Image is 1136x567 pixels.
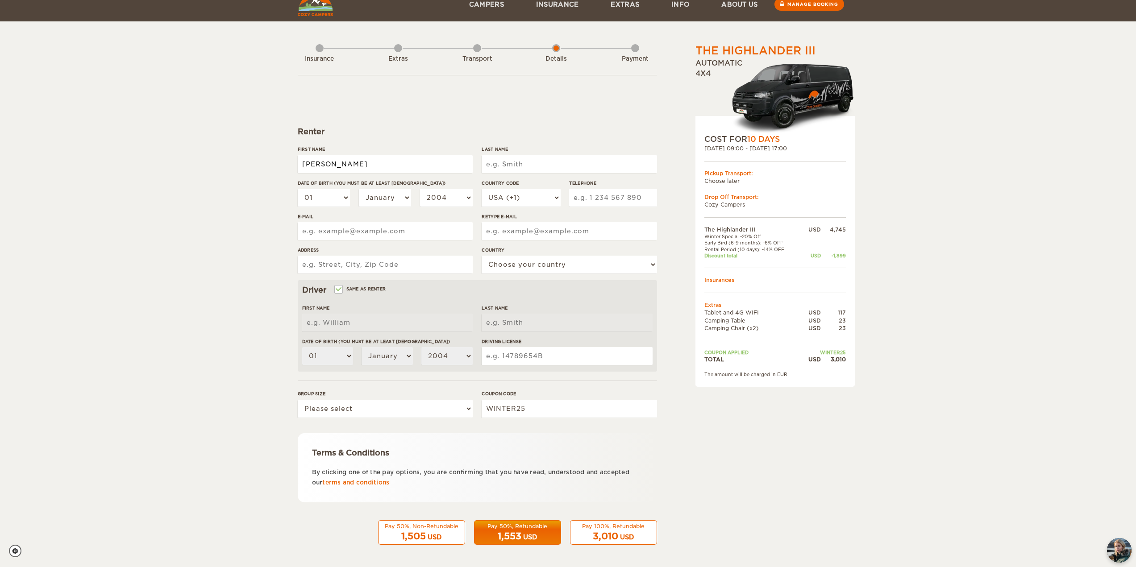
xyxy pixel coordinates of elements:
[374,55,423,63] div: Extras
[704,252,801,259] td: Discount total
[1107,538,1132,563] img: Freyja at Cozy Campers
[298,180,473,186] label: Date of birth (You must be at least [DEMOGRAPHIC_DATA])
[800,349,845,356] td: WINTER25
[704,226,801,233] td: The Highlander III
[298,213,473,220] label: E-mail
[384,522,459,530] div: Pay 50%, Non-Refundable
[482,338,652,345] label: Driving License
[821,324,846,332] div: 23
[704,276,846,284] td: Insurances
[482,347,652,365] input: e.g. 14789654B
[704,233,801,240] td: Winter Special -20% Off
[704,349,801,356] td: Coupon applied
[298,390,473,397] label: Group size
[704,371,846,377] div: The amount will be charged in EUR
[704,240,801,246] td: Early Bird (6-9 months): -6% OFF
[532,55,581,63] div: Details
[302,338,473,345] label: Date of birth (You must be at least [DEMOGRAPHIC_DATA])
[335,285,386,293] label: Same as renter
[821,356,846,363] div: 3,010
[302,314,473,331] input: e.g. William
[482,180,560,186] label: Country Code
[482,155,657,173] input: e.g. Smith
[747,135,780,144] span: 10 Days
[298,222,473,240] input: e.g. example@example.com
[312,447,643,458] div: Terms & Conditions
[695,43,816,58] div: The Highlander III
[821,317,846,324] div: 23
[611,55,660,63] div: Payment
[704,246,801,252] td: Rental Period (10 days): -14% OFF
[298,126,657,137] div: Renter
[523,533,537,542] div: USD
[1107,538,1132,563] button: chat-button
[453,55,502,63] div: Transport
[322,479,389,486] a: terms and conditions
[482,305,652,311] label: Last Name
[704,201,846,208] td: Cozy Campers
[569,189,657,207] input: e.g. 1 234 567 890
[821,309,846,316] div: 117
[295,55,344,63] div: Insurance
[704,177,846,185] td: Choose later
[482,146,657,153] label: Last Name
[428,533,441,542] div: USD
[800,324,820,332] div: USD
[800,356,820,363] div: USD
[298,256,473,273] input: e.g. Street, City, Zip Code
[9,545,27,557] a: Cookie settings
[704,309,801,316] td: Tablet and 4G WIFI
[704,317,801,324] td: Camping Table
[378,520,465,545] button: Pay 50%, Non-Refundable 1,505 USD
[593,531,618,542] span: 3,010
[821,226,846,233] div: 4,745
[474,520,561,545] button: Pay 50%, Refundable 1,553 USD
[482,390,657,397] label: Coupon code
[731,61,855,134] img: HighlanderXL.png
[800,252,820,259] div: USD
[298,155,473,173] input: e.g. William
[620,533,634,542] div: USD
[800,317,820,324] div: USD
[302,285,653,295] div: Driver
[569,180,657,186] label: Telephone
[482,222,657,240] input: e.g. example@example.com
[482,247,657,253] label: Country
[312,467,643,488] p: By clicking one of the pay options, you are confirming that you have read, understood and accepte...
[704,324,801,332] td: Camping Chair (x2)
[800,226,820,233] div: USD
[704,301,846,309] td: Extras
[498,531,521,542] span: 1,553
[704,145,846,152] div: [DATE] 09:00 - [DATE] 17:00
[482,213,657,220] label: Retype E-mail
[800,309,820,316] div: USD
[480,522,555,530] div: Pay 50%, Refundable
[704,170,846,177] div: Pickup Transport:
[704,134,846,145] div: COST FOR
[576,522,651,530] div: Pay 100%, Refundable
[821,252,846,259] div: -1,899
[482,314,652,331] input: e.g. Smith
[302,305,473,311] label: First Name
[298,146,473,153] label: First Name
[704,356,801,363] td: TOTAL
[298,247,473,253] label: Address
[695,58,855,134] div: Automatic 4x4
[401,531,426,542] span: 1,505
[570,520,657,545] button: Pay 100%, Refundable 3,010 USD
[704,193,846,201] div: Drop Off Transport:
[335,287,341,293] input: Same as renter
